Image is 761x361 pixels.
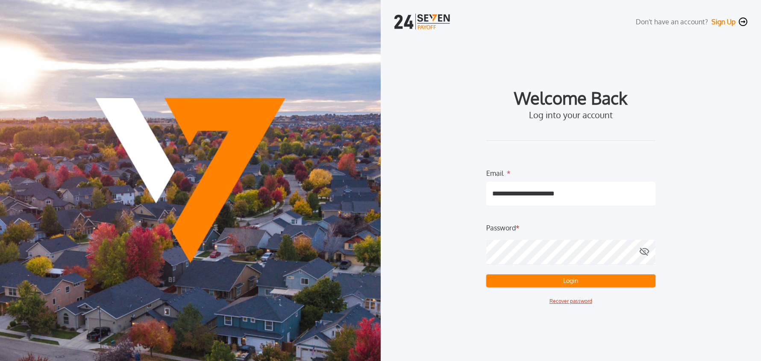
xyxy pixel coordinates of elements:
[486,274,655,287] button: Login
[711,17,735,26] button: Sign Up
[514,91,627,105] label: Welcome Back
[549,297,592,305] button: Recover password
[394,14,452,29] img: logo
[95,98,285,262] img: Payoff
[739,17,747,26] img: navigation-icon
[486,168,503,175] label: Email
[486,240,655,264] input: Password*
[529,110,613,120] label: Log into your account
[639,240,649,264] button: Password*
[486,223,516,233] label: Password
[636,17,708,27] label: Don't have an account?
